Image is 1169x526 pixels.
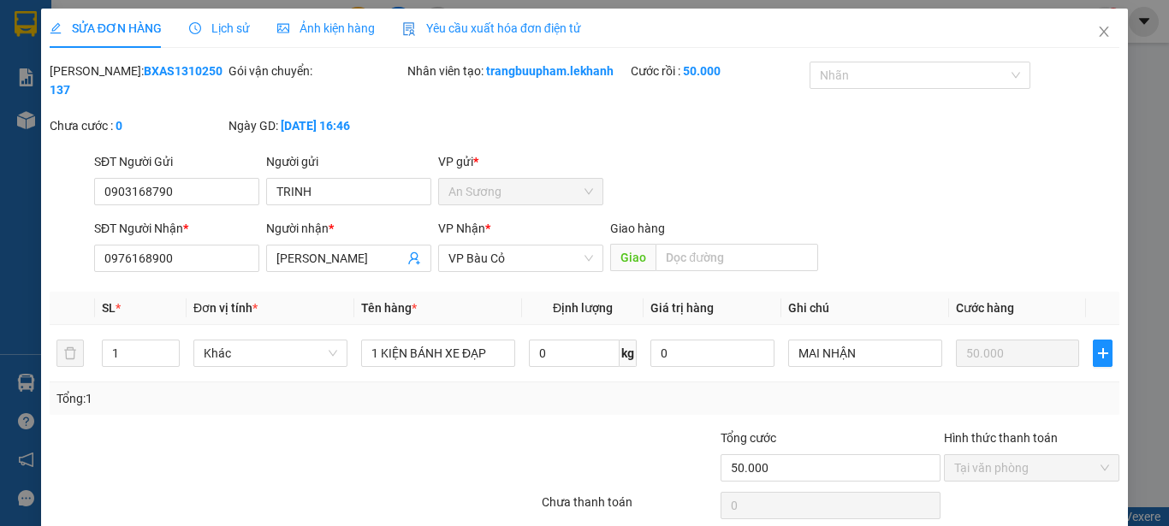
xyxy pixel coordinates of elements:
[1094,346,1112,360] span: plus
[781,292,949,325] th: Ghi chú
[683,64,721,78] b: 50.000
[266,219,431,238] div: Người nhận
[610,244,656,271] span: Giao
[189,22,201,34] span: clock-circle
[407,62,627,80] div: Nhân viên tạo:
[102,301,116,315] span: SL
[788,340,942,367] input: Ghi Chú
[50,116,225,135] div: Chưa cước :
[486,64,614,78] b: trangbuupham.lekhanh
[50,22,62,34] span: edit
[94,219,259,238] div: SĐT Người Nhận
[721,431,776,445] span: Tổng cước
[1097,25,1111,38] span: close
[228,62,404,80] div: Gói vận chuyển:
[277,21,375,35] span: Ảnh kiện hàng
[407,251,421,265] span: user-add
[361,340,515,367] input: VD: Bàn, Ghế
[361,301,417,315] span: Tên hàng
[50,62,225,99] div: [PERSON_NAME]:
[402,21,581,35] span: Yêu cầu xuất hóa đơn điện tử
[954,455,1109,481] span: Tại văn phòng
[438,152,603,171] div: VP gửi
[448,245,593,271] span: VP Bàu Cỏ
[944,431,1058,445] label: Hình thức thanh toán
[438,222,485,235] span: VP Nhận
[540,493,719,523] div: Chưa thanh toán
[402,22,416,36] img: icon
[610,222,665,235] span: Giao hàng
[281,119,350,133] b: [DATE] 16:46
[656,244,818,271] input: Dọc đường
[266,152,431,171] div: Người gửi
[956,340,1079,367] input: 0
[1093,340,1113,367] button: plus
[620,340,637,367] span: kg
[956,301,1014,315] span: Cước hàng
[50,21,162,35] span: SỬA ĐƠN HÀNG
[204,340,337,366] span: Khác
[94,152,259,171] div: SĐT Người Gửi
[448,179,593,204] span: An Sương
[631,62,806,80] div: Cước rồi :
[553,301,613,315] span: Định lượng
[56,340,84,367] button: delete
[56,389,453,408] div: Tổng: 1
[116,119,122,133] b: 0
[1080,9,1128,56] button: Close
[650,301,714,315] span: Giá trị hàng
[189,21,250,35] span: Lịch sử
[277,22,289,34] span: picture
[228,116,404,135] div: Ngày GD:
[193,301,258,315] span: Đơn vị tính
